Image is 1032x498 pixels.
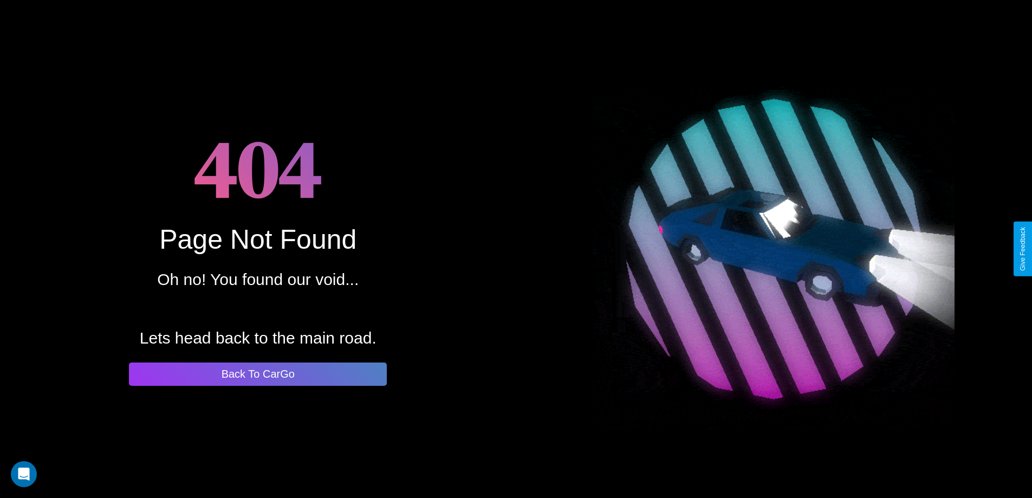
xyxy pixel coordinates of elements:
button: Back To CarGo [129,363,387,386]
p: Oh no! You found our void... Lets head back to the main road. [140,265,377,353]
div: Give Feedback [1019,227,1027,271]
img: spinning car [593,68,955,430]
h1: 404 [194,113,322,224]
div: Open Intercom Messenger [11,461,37,487]
div: Page Not Found [159,224,356,255]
